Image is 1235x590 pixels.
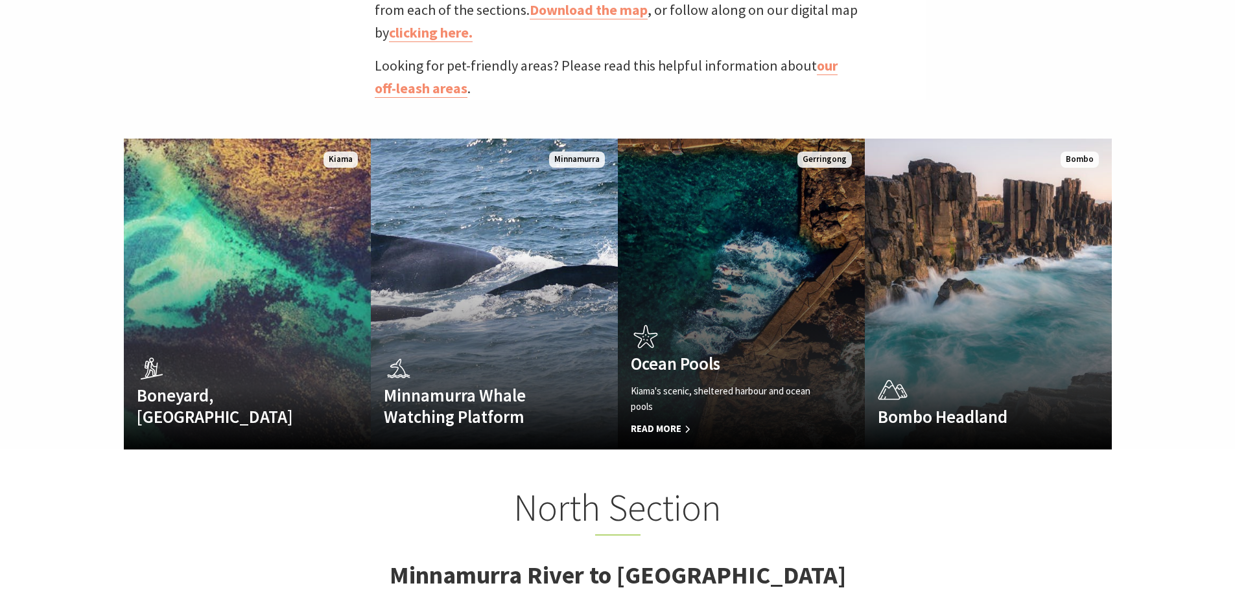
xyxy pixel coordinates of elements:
a: Minnamurra Whale Watching Platform Minnamurra [371,139,618,449]
h2: North Section [364,485,872,536]
h4: Boneyard, [GEOGRAPHIC_DATA] [137,385,321,427]
a: clicking here. [389,23,473,42]
p: Kiama's scenic, sheltered harbour and ocean pools [631,383,815,414]
span: Minnamurra [549,152,605,168]
a: Ocean Pools Kiama's scenic, sheltered harbour and ocean pools Read More Gerringong [618,139,865,449]
span: Gerringong [797,152,852,168]
a: Boneyard, [GEOGRAPHIC_DATA] Kiama [124,139,371,449]
h4: Ocean Pools [631,353,815,374]
span: Bombo [1061,152,1099,168]
p: Looking for pet-friendly areas? Please read this helpful information about . [375,54,861,100]
span: Read More [631,421,815,437]
a: our off-leash areas [375,56,838,98]
strong: Minnamurra River to [GEOGRAPHIC_DATA] [390,560,846,590]
h4: Minnamurra Whale Watching Platform [384,385,568,427]
a: Bombo Headland Bombo [865,139,1112,449]
a: Download the map [530,1,648,19]
h4: Bombo Headland [878,406,1062,427]
span: Kiama [323,152,358,168]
